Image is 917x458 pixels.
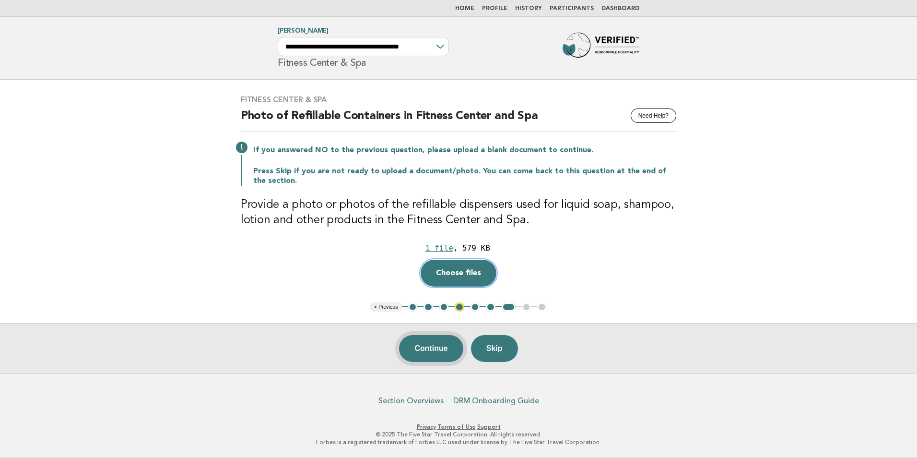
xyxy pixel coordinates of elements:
[486,302,495,312] button: 6
[423,302,433,312] button: 2
[241,95,676,105] h3: Fitness Center & Spa
[601,6,639,12] a: Dashboard
[278,28,329,34] a: [PERSON_NAME]
[165,431,752,438] p: © 2025 The Five Star Travel Corporation. All rights reserved.
[165,438,752,446] p: Forbes is a registered trademark of Forbes LLC used under license by The Five Star Travel Corpora...
[278,28,449,68] h1: Fitness Center & Spa
[470,302,480,312] button: 5
[482,6,507,12] a: Profile
[477,423,501,430] a: Support
[550,6,594,12] a: Participants
[453,243,490,253] div: , 579 KB
[241,197,676,228] h3: Provide a photo or photos of the refillable dispensers used for liquid soap, shampoo, lotion and ...
[241,108,676,132] h2: Photo of Refillable Containers in Fitness Center and Spa
[253,167,676,186] p: Press Skip if you are not ready to upload a document/photo. You can come back to this question at...
[455,302,464,312] button: 4
[370,302,401,312] button: < Previous
[563,33,639,63] img: Forbes Travel Guide
[502,302,516,312] button: 7
[439,302,449,312] button: 3
[471,335,518,362] button: Skip
[165,423,752,431] p: · ·
[408,302,418,312] button: 1
[417,423,436,430] a: Privacy
[253,145,676,155] p: If you answered NO to the previous question, please upload a blank document to continue.
[437,423,476,430] a: Terms of Use
[421,260,496,287] button: Choose files
[378,396,444,406] a: Section Overviews
[399,335,463,362] button: Continue
[425,243,453,253] div: 1 file
[453,396,539,406] a: DRM Onboarding Guide
[631,108,676,123] button: Need Help?
[515,6,542,12] a: History
[455,6,474,12] a: Home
